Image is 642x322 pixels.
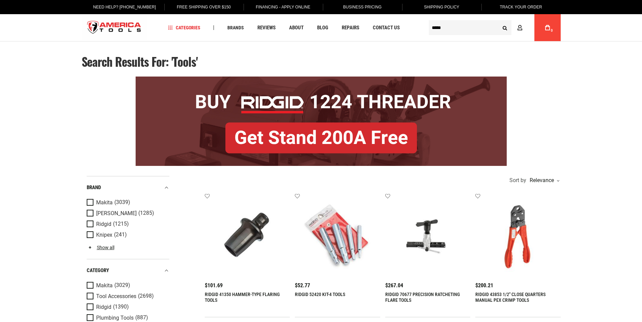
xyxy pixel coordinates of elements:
[87,282,168,289] a: Makita (3029)
[96,283,113,289] span: Makita
[286,23,307,32] a: About
[82,53,198,70] span: Search results for: 'tools'
[370,23,403,32] a: Contact Us
[509,178,526,183] span: Sort by
[87,303,168,311] a: Ridgid (1390)
[114,283,130,288] span: (3029)
[114,200,130,205] span: (3039)
[136,77,507,166] img: BOGO: Buy RIDGID® 1224 Threader, Get Stand 200A Free!
[551,29,553,32] span: 0
[205,283,223,288] span: $101.69
[96,304,111,310] span: Ridgid
[205,292,280,303] a: RIDGID 41350 HAMMER-TYPE FLARING TOOLS
[87,293,168,300] a: Tool Accessories (2698)
[114,232,127,238] span: (241)
[257,25,276,30] span: Reviews
[289,25,304,30] span: About
[96,210,137,216] span: [PERSON_NAME]
[96,315,134,321] span: Plumbing Tools
[87,183,169,192] div: Brand
[136,77,507,82] a: BOGO: Buy RIDGID® 1224 Threader, Get Stand 200A Free!
[385,292,460,303] a: RIDGID 70677 PRECISION RATCHETING FLARE TOOLS
[314,23,331,32] a: Blog
[475,283,493,288] span: $200.21
[482,200,554,272] img: RIDGID 43853 1/2
[96,200,113,206] span: Makita
[475,292,546,303] a: RIDGID 43853 1/2" CLOSE QUARTERS MANUAL PEX CRIMP TOOLS
[339,23,362,32] a: Repairs
[87,221,168,228] a: Ridgid (1215)
[96,232,112,238] span: Knipex
[424,5,459,9] span: Shipping Policy
[135,315,148,321] span: (887)
[87,266,169,275] div: category
[82,15,147,40] a: store logo
[87,245,114,250] a: Show all
[528,178,559,183] div: Relevance
[87,314,168,322] a: Plumbing Tools (887)
[138,210,154,216] span: (1285)
[392,200,464,272] img: RIDGID 70677 PRECISION RATCHETING FLARE TOOLS
[224,23,247,32] a: Brands
[113,221,129,227] span: (1215)
[96,221,111,227] span: Ridgid
[165,23,203,32] a: Categories
[212,200,283,272] img: RIDGID 41350 HAMMER-TYPE FLARING TOOLS
[227,25,244,30] span: Brands
[295,292,345,297] a: RIDGID 52420 KIT-4 TOOLS
[138,293,154,299] span: (2698)
[317,25,328,30] span: Blog
[499,21,511,34] button: Search
[82,15,147,40] img: America Tools
[385,283,403,288] span: $267.04
[87,210,168,217] a: [PERSON_NAME] (1285)
[373,25,400,30] span: Contact Us
[96,293,136,299] span: Tool Accessories
[87,199,168,206] a: Makita (3039)
[113,304,129,310] span: (1390)
[302,200,373,272] img: RIDGID 52420 KIT-4 TOOLS
[541,14,554,41] a: 0
[342,25,359,30] span: Repairs
[254,23,279,32] a: Reviews
[168,25,200,30] span: Categories
[87,231,168,239] a: Knipex (241)
[295,283,310,288] span: $52.77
